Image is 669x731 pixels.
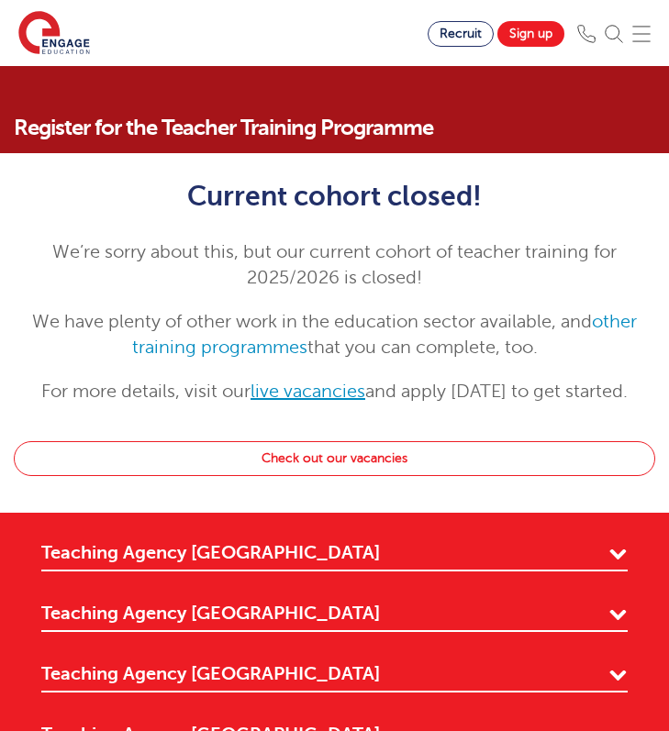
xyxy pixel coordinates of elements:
span: Recruit [440,27,482,40]
a: Teaching Agency [GEOGRAPHIC_DATA] [41,601,628,632]
p: We’re sorry about this, but our current cohort of teacher training for 2025/2026 is closed! [14,239,655,291]
a: Recruit [428,21,494,47]
img: Search [605,25,623,43]
img: Phone [577,25,596,43]
a: Teaching Agency [GEOGRAPHIC_DATA] [41,661,628,692]
h1: Current cohort closed! [14,181,655,212]
img: Engage Education [18,11,90,57]
a: live vacancies [251,381,365,402]
a: Check out our vacancies [14,441,655,476]
h1: Register for the Teacher Training Programme [14,112,655,143]
a: Sign up [497,21,564,47]
p: We have plenty of other work in the education sector available, and that you can complete, too. [14,309,655,360]
p: For more details, visit our and apply [DATE] to get started. [14,379,655,404]
img: Mobile Menu [632,25,651,43]
a: Teaching Agency [GEOGRAPHIC_DATA] [41,540,628,571]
